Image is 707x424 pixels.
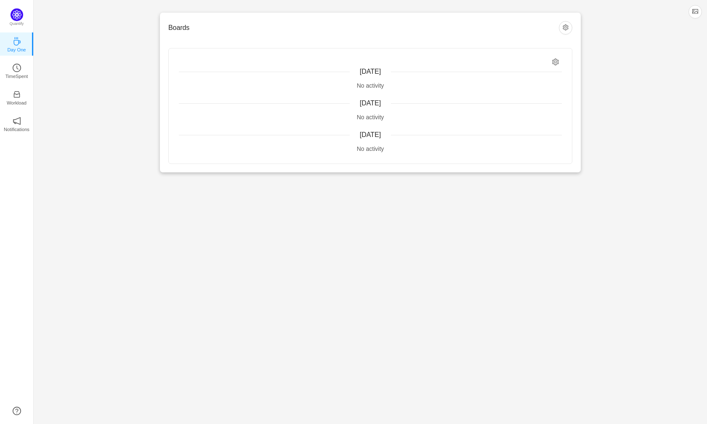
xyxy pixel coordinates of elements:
img: Quantify [11,8,23,21]
p: Day One [7,46,26,54]
a: icon: clock-circleTimeSpent [13,66,21,75]
button: icon: picture [688,5,702,19]
i: icon: clock-circle [13,64,21,72]
a: icon: inboxWorkload [13,93,21,101]
h3: Boards [168,24,559,32]
i: icon: notification [13,117,21,125]
i: icon: setting [552,59,559,66]
p: Quantify [10,21,24,27]
a: icon: notificationNotifications [13,119,21,128]
a: icon: question-circle [13,407,21,415]
i: icon: coffee [13,37,21,46]
span: [DATE] [360,131,381,138]
div: No activity [179,81,562,90]
a: icon: coffeeDay One [13,40,21,48]
i: icon: inbox [13,90,21,99]
div: No activity [179,145,562,153]
span: [DATE] [360,99,381,107]
p: Workload [7,99,27,107]
div: No activity [179,113,562,122]
button: icon: setting [559,21,572,35]
span: [DATE] [360,68,381,75]
p: TimeSpent [5,72,28,80]
p: Notifications [4,126,29,133]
